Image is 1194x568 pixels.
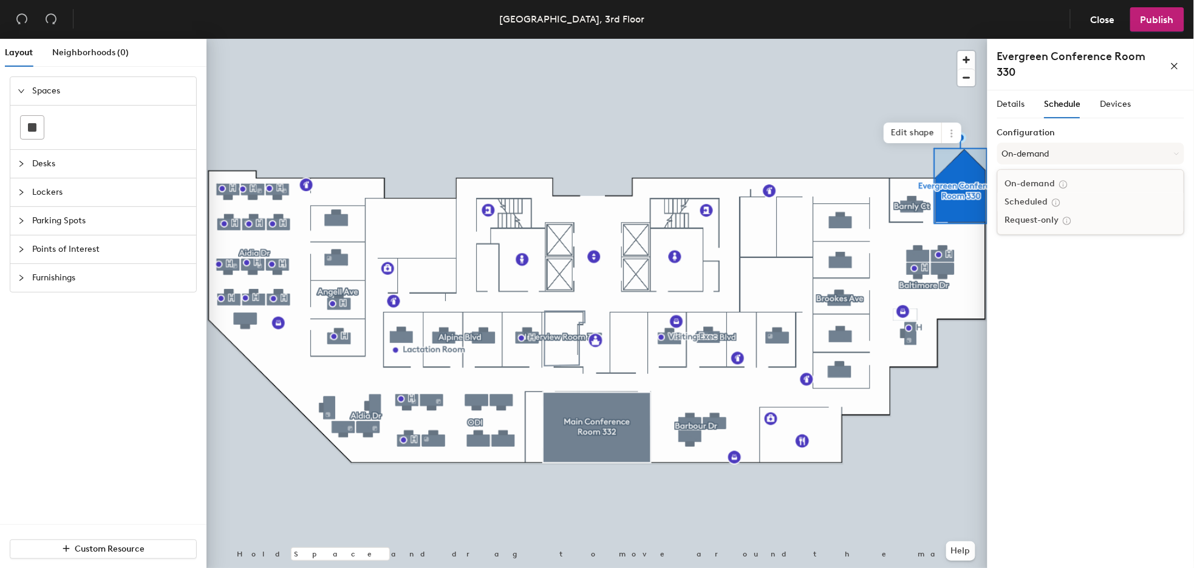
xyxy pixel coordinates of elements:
span: Close [1091,14,1115,25]
span: collapsed [18,189,25,196]
span: Publish [1141,14,1174,25]
span: Spaces [32,77,189,105]
span: collapsed [18,217,25,225]
span: Parking Spots [32,207,189,235]
button: On-demand [997,143,1184,164]
span: Schedule [1045,99,1081,109]
span: Furnishings [32,264,189,292]
span: Devices [1100,99,1131,109]
div: Request-only [998,211,1184,229]
button: Undo (⌘ + Z) [10,7,34,32]
span: Lockers [32,178,189,206]
button: Help [946,541,975,561]
span: Layout [5,47,33,58]
div: Scheduled [998,193,1184,211]
span: undo [16,13,28,25]
span: collapsed [18,246,25,253]
div: [GEOGRAPHIC_DATA], 3rd Floor [499,12,644,27]
span: Custom Resource [75,544,145,554]
span: Details [997,99,1025,109]
span: expanded [18,87,25,95]
span: Desks [32,150,189,178]
div: On-demand [998,175,1184,193]
h4: Evergreen Conference Room 330 [997,49,1165,80]
span: Edit shape [884,123,942,143]
span: close [1170,62,1179,70]
button: Custom Resource [10,539,197,559]
button: Redo (⌘ + ⇧ + Z) [39,7,63,32]
label: Configuration [997,128,1184,138]
span: Points of Interest [32,235,189,263]
button: Publish [1130,7,1184,32]
span: collapsed [18,274,25,282]
span: collapsed [18,160,25,167]
button: Close [1080,7,1125,32]
span: Neighborhoods (0) [52,47,129,58]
